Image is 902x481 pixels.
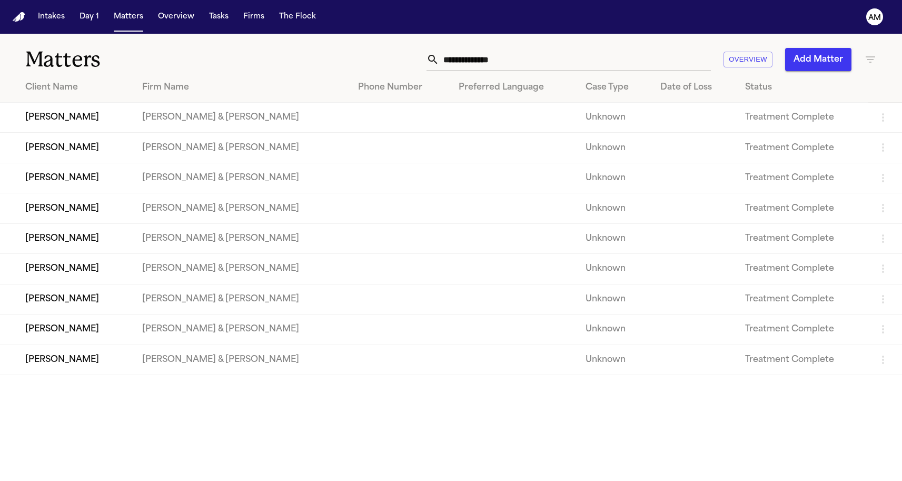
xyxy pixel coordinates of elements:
[275,7,320,26] button: The Flock
[134,163,350,193] td: [PERSON_NAME] & [PERSON_NAME]
[134,345,350,375] td: [PERSON_NAME] & [PERSON_NAME]
[577,284,652,314] td: Unknown
[785,48,851,71] button: Add Matter
[586,81,643,94] div: Case Type
[110,7,147,26] button: Matters
[745,81,860,94] div: Status
[134,223,350,253] td: [PERSON_NAME] & [PERSON_NAME]
[737,133,868,163] td: Treatment Complete
[75,7,103,26] button: Day 1
[737,193,868,223] td: Treatment Complete
[737,223,868,253] td: Treatment Complete
[577,193,652,223] td: Unknown
[577,133,652,163] td: Unknown
[25,81,125,94] div: Client Name
[34,7,69,26] button: Intakes
[25,46,269,73] h1: Matters
[134,193,350,223] td: [PERSON_NAME] & [PERSON_NAME]
[577,315,652,345] td: Unknown
[577,345,652,375] td: Unknown
[134,103,350,133] td: [PERSON_NAME] & [PERSON_NAME]
[660,81,729,94] div: Date of Loss
[239,7,269,26] button: Firms
[737,163,868,193] td: Treatment Complete
[577,163,652,193] td: Unknown
[577,254,652,284] td: Unknown
[737,315,868,345] td: Treatment Complete
[134,315,350,345] td: [PERSON_NAME] & [PERSON_NAME]
[142,81,341,94] div: Firm Name
[205,7,233,26] button: Tasks
[358,81,442,94] div: Phone Number
[13,12,25,22] img: Finch Logo
[577,223,652,253] td: Unknown
[723,52,772,68] button: Overview
[868,14,881,22] text: AM
[737,254,868,284] td: Treatment Complete
[134,133,350,163] td: [PERSON_NAME] & [PERSON_NAME]
[577,103,652,133] td: Unknown
[459,81,569,94] div: Preferred Language
[154,7,199,26] button: Overview
[13,12,25,22] a: Home
[737,284,868,314] td: Treatment Complete
[737,103,868,133] td: Treatment Complete
[134,284,350,314] td: [PERSON_NAME] & [PERSON_NAME]
[737,345,868,375] td: Treatment Complete
[134,254,350,284] td: [PERSON_NAME] & [PERSON_NAME]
